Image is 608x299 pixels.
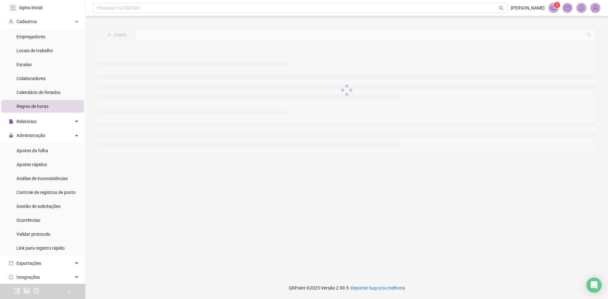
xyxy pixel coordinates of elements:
span: Locais de trabalho [16,48,53,53]
span: Controle de registros de ponto [16,190,76,195]
span: menu [10,5,16,11]
span: Ajustes rápidos [16,162,47,167]
span: lock [9,133,13,138]
span: mail [565,5,570,11]
span: Validar protocolo [16,232,50,237]
span: file [9,119,13,124]
span: Colaboradores [16,76,46,81]
span: [PERSON_NAME] [511,4,545,11]
span: Ocorrências [16,218,40,223]
span: Análise de inconsistências [16,176,68,181]
span: facebook [14,288,20,294]
span: bell [579,5,584,11]
span: Administração [16,133,45,138]
span: 1 [556,3,558,7]
div: Open Intercom Messenger [586,277,602,293]
span: Relatórios [16,119,36,124]
span: Integrações [16,275,40,280]
span: Cadastros [16,19,37,24]
span: Versão [321,285,335,290]
footer: QRPoint © 2025 - 2.90.5 - [85,277,608,299]
span: Exportações [16,261,41,266]
span: Escalas [16,62,32,67]
sup: 1 [554,2,560,8]
span: search [499,6,503,10]
span: export [9,261,13,265]
span: linkedin [23,288,30,294]
span: Ajustes da folha [16,148,48,153]
span: Reportar bug e/ou melhoria [351,285,405,290]
span: sync [9,275,13,279]
span: Gestão de solicitações [16,204,60,209]
span: notification [551,5,556,11]
span: left [67,289,72,294]
span: Empregadores [16,34,45,39]
span: user-add [9,19,13,24]
span: Página inicial [16,5,42,10]
span: Calendário de feriados [16,90,60,95]
img: 85808 [591,3,600,13]
span: instagram [33,288,39,294]
span: Link para registro rápido [16,246,65,251]
span: Regras de horas [16,104,48,109]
